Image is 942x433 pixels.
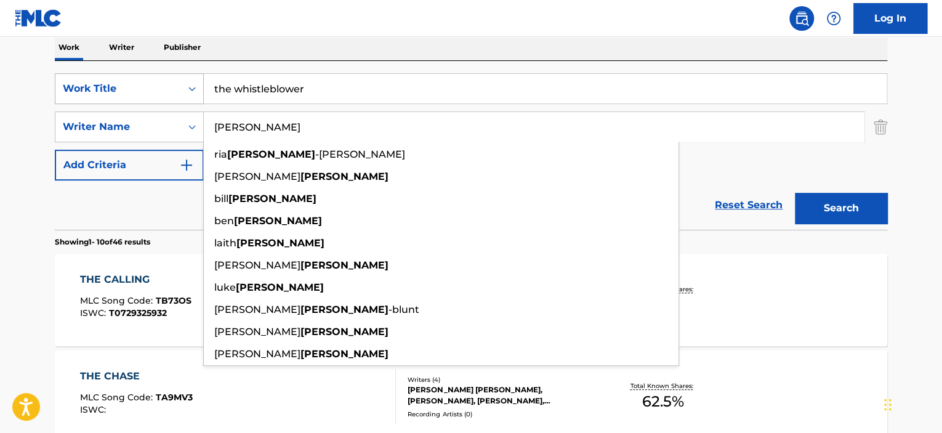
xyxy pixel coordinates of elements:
[884,386,892,423] div: Drag
[80,369,193,384] div: THE CHASE
[55,254,887,346] a: THE CALLINGMLC Song Code:TB73OSISWC:T0729325932Writers (3)[PERSON_NAME], [PERSON_NAME], [PERSON_N...
[300,326,388,338] strong: [PERSON_NAME]
[630,381,696,391] p: Total Known Shares:
[300,304,388,315] strong: [PERSON_NAME]
[179,158,194,172] img: 9d2ae6d4665cec9f34b9.svg
[214,237,236,249] span: laith
[408,375,594,384] div: Writers ( 4 )
[821,6,846,31] div: Help
[214,148,227,160] span: ria
[63,81,174,96] div: Work Title
[408,410,594,419] div: Recording Artists ( 0 )
[15,9,62,27] img: MLC Logo
[105,34,138,60] p: Writer
[214,281,236,293] span: luke
[214,348,300,360] span: [PERSON_NAME]
[880,374,942,433] iframe: Chat Widget
[388,304,419,315] span: -blunt
[789,6,814,31] a: Public Search
[300,259,388,271] strong: [PERSON_NAME]
[109,307,167,318] span: T0729325932
[156,392,193,403] span: TA9MV3
[160,34,204,60] p: Publisher
[642,391,684,413] span: 62.5 %
[55,73,887,230] form: Search Form
[80,307,109,318] span: ISWC :
[709,192,789,219] a: Reset Search
[55,34,83,60] p: Work
[80,295,156,306] span: MLC Song Code :
[55,150,204,180] button: Add Criteria
[80,392,156,403] span: MLC Song Code :
[826,11,841,26] img: help
[214,193,228,204] span: bill
[794,11,809,26] img: search
[795,193,887,224] button: Search
[214,215,234,227] span: ben
[228,193,316,204] strong: [PERSON_NAME]
[227,148,315,160] strong: [PERSON_NAME]
[63,119,174,134] div: Writer Name
[853,3,927,34] a: Log In
[214,326,300,338] span: [PERSON_NAME]
[236,281,324,293] strong: [PERSON_NAME]
[408,384,594,407] div: [PERSON_NAME] [PERSON_NAME], [PERSON_NAME], [PERSON_NAME], [PERSON_NAME]
[315,148,405,160] span: -[PERSON_NAME]
[80,272,191,287] div: THE CALLING
[300,171,388,182] strong: [PERSON_NAME]
[236,237,324,249] strong: [PERSON_NAME]
[234,215,322,227] strong: [PERSON_NAME]
[55,237,150,248] p: Showing 1 - 10 of 46 results
[214,259,300,271] span: [PERSON_NAME]
[874,111,887,142] img: Delete Criterion
[300,348,388,360] strong: [PERSON_NAME]
[156,295,191,306] span: TB73OS
[214,304,300,315] span: [PERSON_NAME]
[214,171,300,182] span: [PERSON_NAME]
[80,404,109,415] span: ISWC :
